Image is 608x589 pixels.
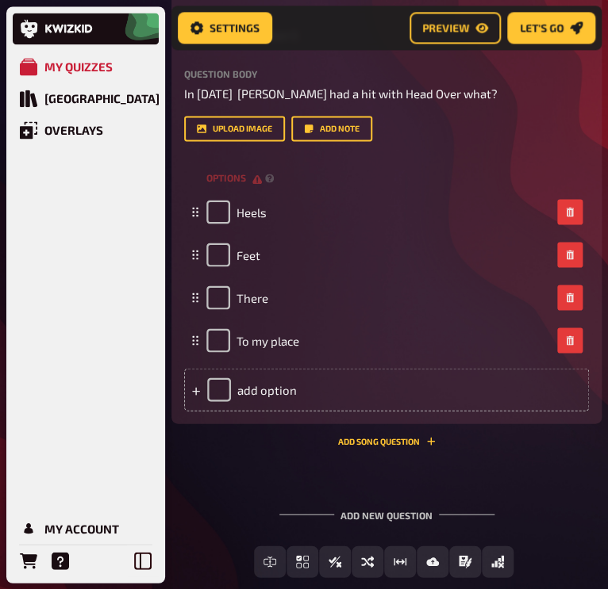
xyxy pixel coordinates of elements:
span: To my place [237,333,299,347]
div: Add new question [279,484,494,533]
a: Preview [410,13,501,44]
button: upload image [184,116,285,141]
div: add option [184,368,589,411]
button: Add Song question [338,436,436,446]
a: Orders [13,545,44,576]
span: Preview [422,23,469,34]
a: Overlays [13,114,159,146]
a: Settings [178,13,272,44]
button: True / False [319,545,351,577]
button: Prose (Long text) [449,545,481,577]
a: Help [44,545,76,576]
a: Quiz Library [13,82,159,114]
label: Question body [184,69,589,78]
button: Multiple Choice [287,545,318,577]
button: Image Answer [417,545,448,577]
span: In [DATE] [PERSON_NAME] had a hit with Head Over what? [184,86,498,101]
span: Settings [210,23,260,34]
button: Add note [291,116,372,141]
span: options [206,171,262,185]
button: Offline Question [482,545,514,577]
span: Let's go [520,23,564,34]
a: My Quizzes [13,51,159,82]
a: My Account [13,512,159,544]
div: My Quizzes [44,59,113,74]
span: Heels [237,205,267,219]
button: Free Text Input [254,545,286,577]
button: Sorting Question [352,545,383,577]
a: Let's go [507,13,595,44]
div: [GEOGRAPHIC_DATA] [44,91,160,105]
div: My Account [44,521,119,535]
span: Feet [237,247,260,262]
button: Estimation Question [384,545,416,577]
span: There [237,290,268,304]
div: Overlays [44,123,103,137]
